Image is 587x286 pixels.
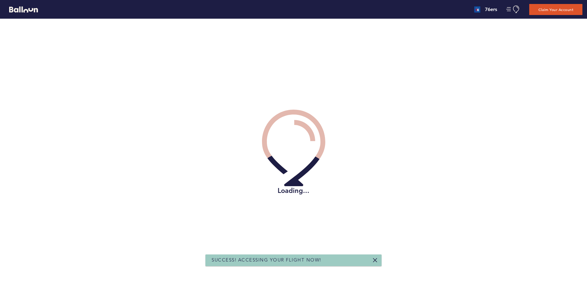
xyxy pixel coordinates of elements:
button: Claim Your Account [529,4,582,15]
button: Manage Account [506,6,520,13]
a: Balloon [5,6,38,13]
h4: 76ers [485,6,497,13]
div: Success! Accessing your flight now! [205,254,382,266]
h2: Loading... [262,186,325,195]
svg: Balloon [9,6,38,13]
